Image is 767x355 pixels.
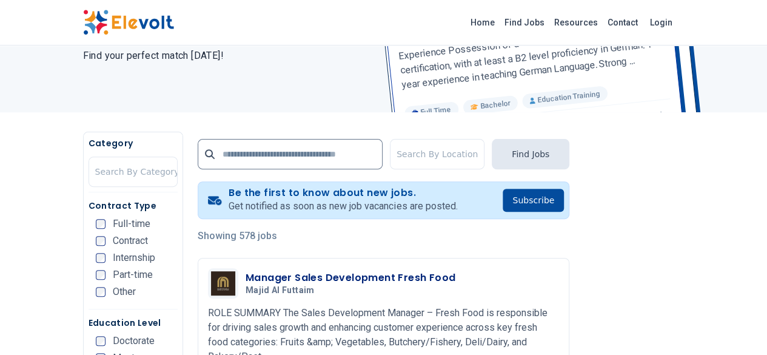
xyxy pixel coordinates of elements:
a: Contact [603,13,643,32]
a: Find Jobs [500,13,549,32]
img: Majid Al Futtaim [211,271,235,296]
span: Doctorate [113,336,155,346]
input: Part-time [96,270,106,280]
span: Internship [113,253,155,263]
h3: Manager Sales Development Fresh Food [246,271,455,285]
p: Get notified as soon as new job vacancies are posted. [229,199,457,214]
button: Subscribe [503,189,564,212]
p: Showing 578 jobs [198,229,569,243]
button: Find Jobs [492,139,569,169]
h5: Category [89,137,178,149]
input: Doctorate [96,336,106,346]
span: Part-time [113,270,153,280]
h4: Be the first to know about new jobs. [229,187,457,199]
span: Majid Al Futtaim [246,285,315,296]
iframe: Chat Widget [706,297,767,355]
a: Home [466,13,500,32]
input: Contract [96,236,106,246]
img: Elevolt [83,10,174,35]
span: Other [113,287,136,297]
input: Full-time [96,219,106,229]
span: Contract [113,236,148,246]
input: Internship [96,253,106,263]
h5: Contract Type [89,200,178,212]
input: Other [96,287,106,297]
span: Full-time [113,219,150,229]
h5: Education Level [89,317,178,329]
a: Login [643,10,680,35]
a: Resources [549,13,603,32]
